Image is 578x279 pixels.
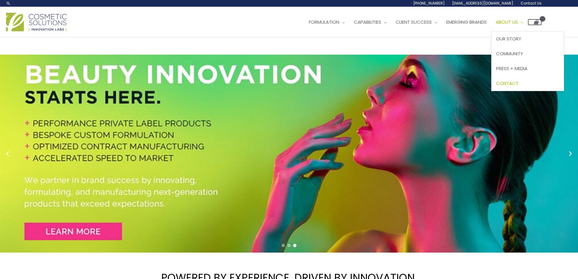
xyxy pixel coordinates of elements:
[349,13,391,31] a: Capabilities
[293,244,296,247] span: Go to slide 3
[496,36,521,42] span: Our Story
[287,244,291,247] span: Go to slide 2
[496,65,527,72] span: Press + Media
[300,13,542,31] nav: Site Navigation
[446,19,487,25] span: Emerging Brands
[492,76,564,91] a: Contact
[3,149,12,158] button: Previous slide
[6,13,67,31] img: Cosmetic Solutions Logo
[566,149,575,158] button: Next slide
[391,13,442,31] a: Client Success
[492,32,564,46] a: Our Story
[528,19,542,25] a: View Shopping Cart, empty
[496,19,518,25] span: About Us
[492,61,564,76] a: Press + Media
[396,19,432,25] span: Client Success
[492,46,564,61] a: Community
[496,50,523,57] span: Community
[354,19,381,25] span: Capabilities
[442,13,491,31] a: Emerging Brands
[6,1,11,6] a: Search icon link
[496,80,519,87] span: Contact
[413,1,445,6] span: [PHONE_NUMBER]
[282,244,285,247] span: Go to slide 1
[452,1,513,6] span: [EMAIL_ADDRESS][DOMAIN_NAME]
[309,19,339,25] span: Formulation
[491,13,528,31] a: About Us
[521,1,542,6] span: Contact Us
[304,13,349,31] a: Formulation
